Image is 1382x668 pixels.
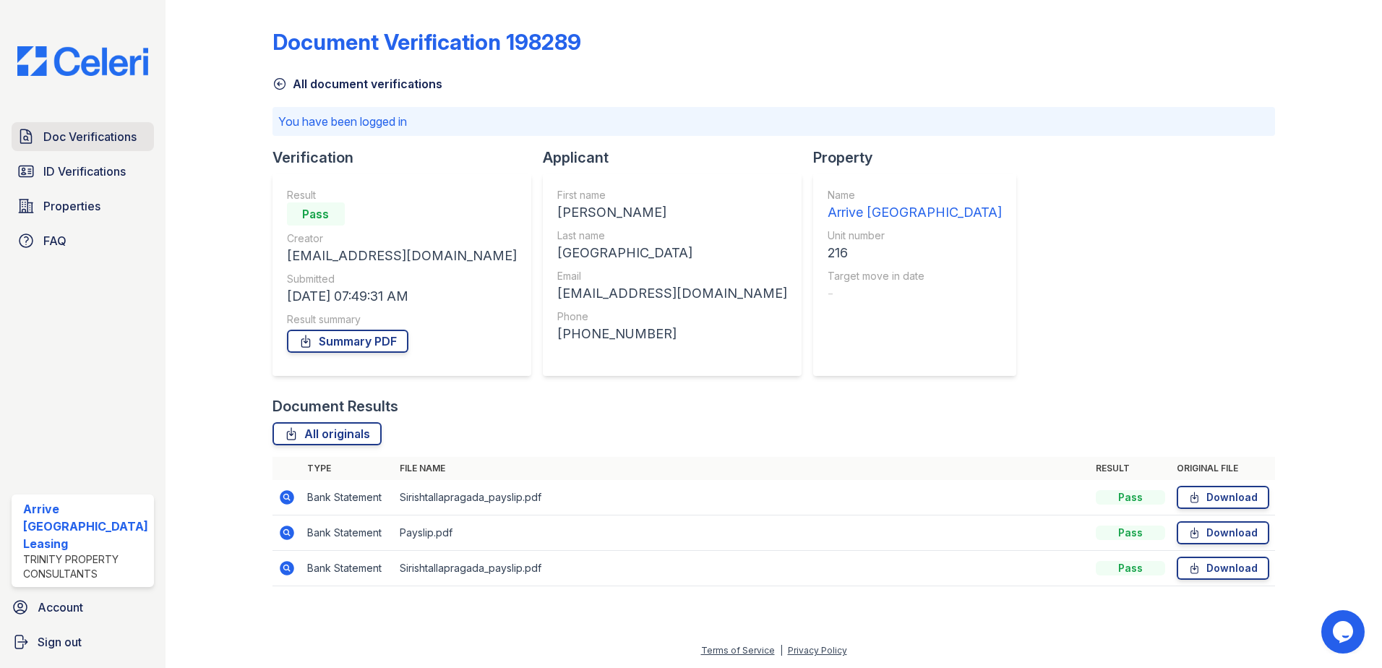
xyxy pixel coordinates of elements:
[1321,610,1368,654] iframe: chat widget
[6,628,160,656] a: Sign out
[287,330,408,353] a: Summary PDF
[278,113,1270,130] p: You have been logged in
[6,593,160,622] a: Account
[301,480,394,515] td: Bank Statement
[828,283,1002,304] div: -
[828,188,1002,202] div: Name
[557,283,787,304] div: [EMAIL_ADDRESS][DOMAIN_NAME]
[780,645,783,656] div: |
[1096,561,1165,575] div: Pass
[1171,457,1275,480] th: Original file
[557,309,787,324] div: Phone
[12,122,154,151] a: Doc Verifications
[828,269,1002,283] div: Target move in date
[301,551,394,586] td: Bank Statement
[272,396,398,416] div: Document Results
[287,246,517,266] div: [EMAIL_ADDRESS][DOMAIN_NAME]
[6,46,160,76] img: CE_Logo_Blue-a8612792a0a2168367f1c8372b55b34899dd931a85d93a1a3d3e32e68fde9ad4.png
[287,188,517,202] div: Result
[557,202,787,223] div: [PERSON_NAME]
[394,551,1091,586] td: Sirishtallapragada_payslip.pdf
[557,228,787,243] div: Last name
[828,188,1002,223] a: Name Arrive [GEOGRAPHIC_DATA]
[701,645,775,656] a: Terms of Service
[23,500,148,552] div: Arrive [GEOGRAPHIC_DATA] Leasing
[272,147,543,168] div: Verification
[287,202,345,226] div: Pass
[287,272,517,286] div: Submitted
[43,128,137,145] span: Doc Verifications
[394,480,1091,515] td: Sirishtallapragada_payslip.pdf
[394,457,1091,480] th: File name
[43,197,100,215] span: Properties
[557,324,787,344] div: [PHONE_NUMBER]
[828,243,1002,263] div: 216
[287,231,517,246] div: Creator
[828,228,1002,243] div: Unit number
[557,243,787,263] div: [GEOGRAPHIC_DATA]
[1177,557,1269,580] a: Download
[272,422,382,445] a: All originals
[301,515,394,551] td: Bank Statement
[394,515,1091,551] td: Payslip.pdf
[287,286,517,307] div: [DATE] 07:49:31 AM
[301,457,394,480] th: Type
[12,192,154,220] a: Properties
[557,269,787,283] div: Email
[1090,457,1171,480] th: Result
[828,202,1002,223] div: Arrive [GEOGRAPHIC_DATA]
[12,226,154,255] a: FAQ
[543,147,813,168] div: Applicant
[1096,490,1165,505] div: Pass
[1096,526,1165,540] div: Pass
[43,163,126,180] span: ID Verifications
[557,188,787,202] div: First name
[788,645,847,656] a: Privacy Policy
[12,157,154,186] a: ID Verifications
[43,232,66,249] span: FAQ
[272,75,442,93] a: All document verifications
[1177,521,1269,544] a: Download
[813,147,1028,168] div: Property
[38,599,83,616] span: Account
[287,312,517,327] div: Result summary
[272,29,581,55] div: Document Verification 198289
[23,552,148,581] div: Trinity Property Consultants
[1177,486,1269,509] a: Download
[38,633,82,651] span: Sign out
